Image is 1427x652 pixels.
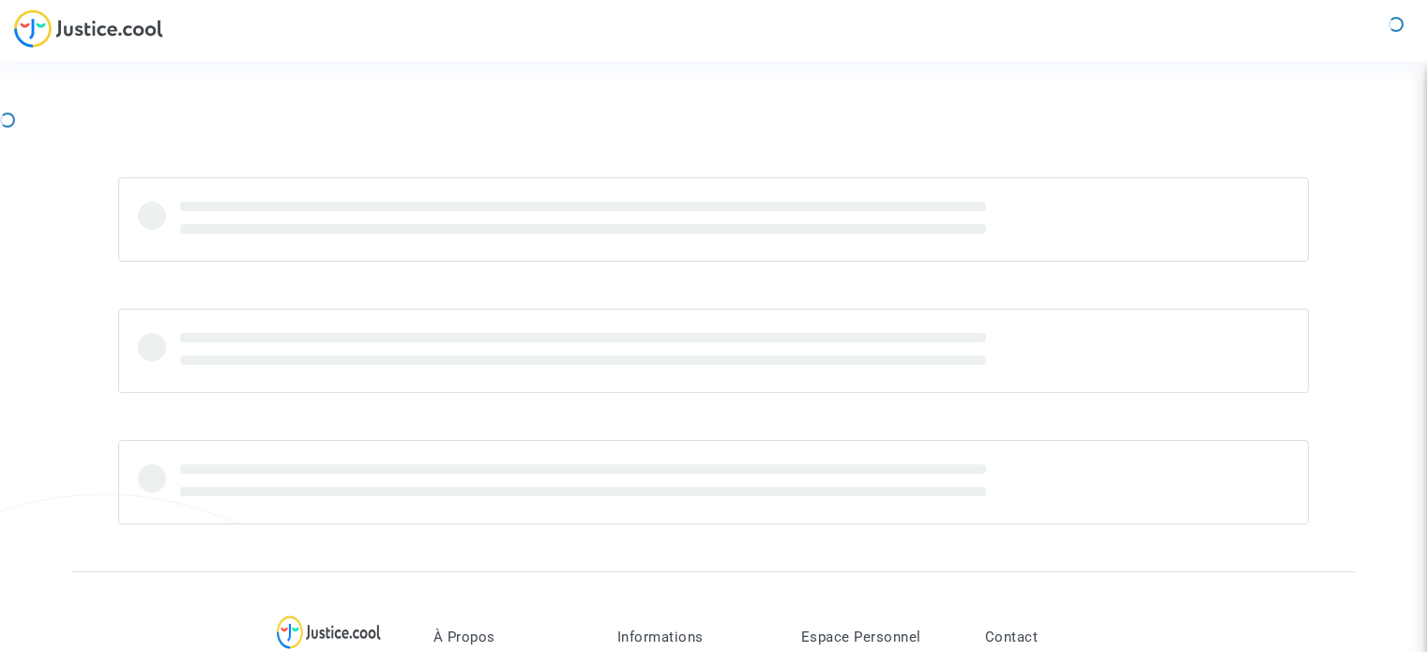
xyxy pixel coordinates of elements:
p: Contact [985,629,1141,645]
p: Espace Personnel [801,629,957,645]
img: logo-lg.svg [277,615,381,649]
p: À Propos [433,629,589,645]
img: jc-logo.svg [14,9,163,48]
p: Informations [617,629,773,645]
